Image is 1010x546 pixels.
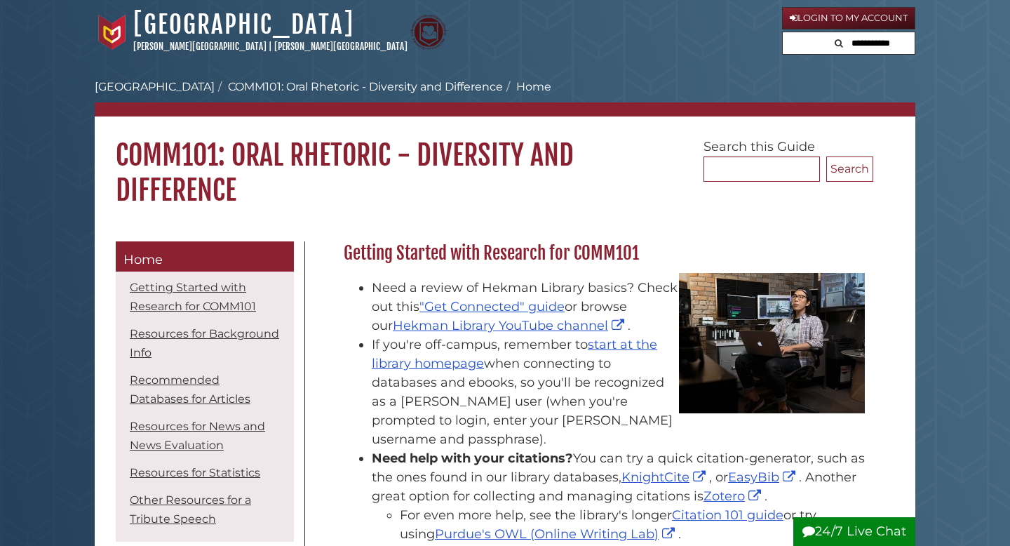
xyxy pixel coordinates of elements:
strong: Need help with your citations? [372,451,573,466]
a: Recommended Databases for Articles [130,373,250,406]
img: Calvin Theological Seminary [411,15,446,50]
button: 24/7 Live Chat [793,517,915,546]
button: Search [826,157,873,182]
nav: breadcrumb [95,79,915,116]
a: Resources for Background Info [130,327,279,359]
a: Purdue's OWL (Online Writing Lab) [435,526,678,542]
a: [GEOGRAPHIC_DATA] [133,9,354,40]
a: Getting Started with Research for COMM101 [130,281,256,313]
a: Other Resources for a Tribute Speech [130,493,251,526]
a: EasyBib [728,470,799,485]
li: If you're off-campus, remember to when connecting to databases and ebooks, so you'll be recognize... [372,335,866,449]
i: Search [835,39,843,48]
a: Resources for News and News Evaluation [130,420,265,452]
a: Login to My Account [782,7,915,29]
a: [PERSON_NAME][GEOGRAPHIC_DATA] [274,41,408,52]
h1: COMM101: Oral Rhetoric - Diversity and Difference [95,116,915,208]
button: Search [830,32,847,51]
a: COMM101: Oral Rhetoric - Diversity and Difference [228,80,503,93]
li: Need a review of Hekman Library basics? Check out this or browse our . [372,279,866,335]
a: start at the library homepage [372,337,657,371]
a: [GEOGRAPHIC_DATA] [95,80,215,93]
li: Home [503,79,551,95]
a: Zotero [703,488,765,504]
a: Resources for Statistics [130,466,260,479]
a: KnightCite [621,470,709,485]
a: Citation 101 guide [672,507,783,523]
a: Home [116,241,294,272]
a: [PERSON_NAME][GEOGRAPHIC_DATA] [133,41,267,52]
img: Calvin University [95,15,130,50]
span: | [269,41,272,52]
li: For even more help, see the library's longer or try using . [400,506,866,544]
h2: Getting Started with Research for COMM101 [337,242,873,265]
a: Hekman Library YouTube channel [393,318,628,333]
a: "Get Connected" guide [419,299,565,314]
span: Home [123,252,163,267]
